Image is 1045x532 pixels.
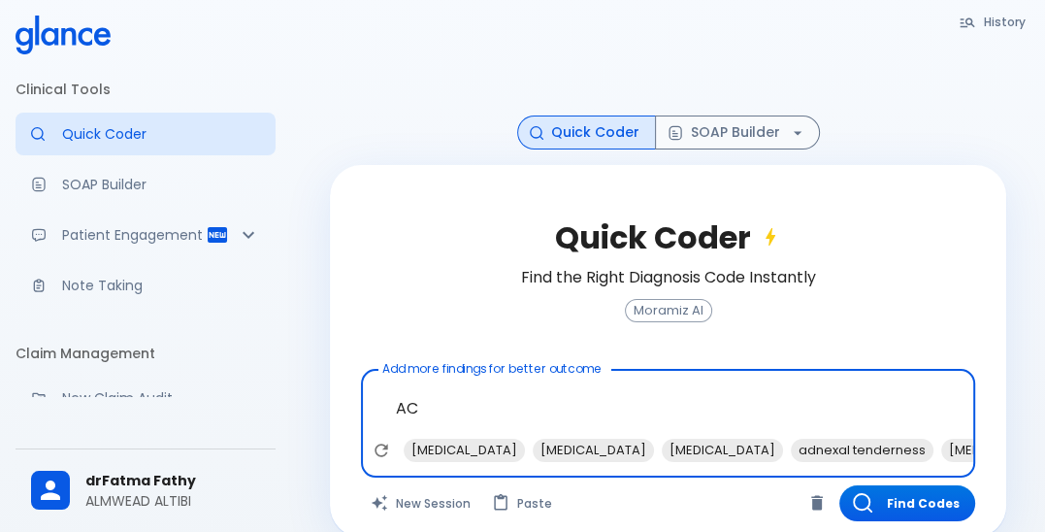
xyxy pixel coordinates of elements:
[16,66,276,113] li: Clinical Tools
[949,8,1037,36] button: History
[404,439,525,462] div: [MEDICAL_DATA]
[482,485,564,521] button: Paste from clipboard
[85,471,260,491] span: drFatma Fathy
[802,488,832,517] button: Clear
[517,116,656,150] button: Quick Coder
[367,436,396,465] button: Refresh suggestions
[16,264,276,307] a: Advanced note-taking
[16,457,276,524] div: drFatma FathyALMWEAD ALTIBI
[85,491,260,511] p: ALMWEAD ALTIBI
[16,214,276,256] div: Patient Reports & Referrals
[62,124,260,144] p: Quick Coder
[16,113,276,155] a: Moramiz: Find ICD10AM codes instantly
[555,219,782,256] h2: Quick Coder
[839,485,975,521] button: Find Codes
[62,175,260,194] p: SOAP Builder
[533,439,654,462] div: [MEDICAL_DATA]
[62,276,260,295] p: Note Taking
[626,304,711,318] span: Moramiz AI
[62,225,206,245] p: Patient Engagement
[16,377,276,419] a: Audit a new claim
[662,439,783,462] div: [MEDICAL_DATA]
[791,439,933,462] div: adnexal tenderness
[375,378,962,439] textarea: ACUTE [MEDICAL_DATA]
[62,388,260,408] p: New Claim Audit
[533,439,654,461] span: [MEDICAL_DATA]
[655,116,820,150] button: SOAP Builder
[16,163,276,206] a: Docugen: Compose a clinical documentation in seconds
[521,264,816,291] h6: Find the Right Diagnosis Code Instantly
[404,439,525,461] span: [MEDICAL_DATA]
[662,439,783,461] span: [MEDICAL_DATA]
[791,439,933,461] span: adnexal tenderness
[361,485,482,521] button: Clears all inputs and results.
[16,330,276,377] li: Claim Management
